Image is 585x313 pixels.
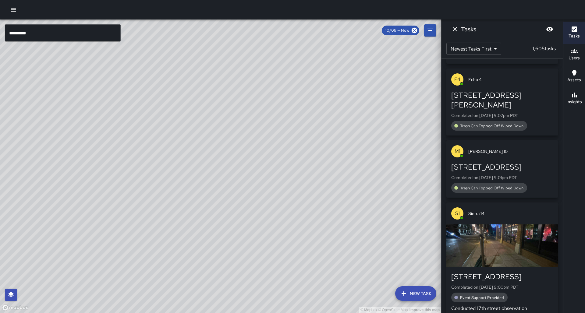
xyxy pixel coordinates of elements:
[563,44,585,66] button: Users
[456,295,508,301] span: Event Support Provided
[446,140,558,198] button: M1[PERSON_NAME] 10[STREET_ADDRESS]Completed on [DATE] 9:01pm PDTTrash Can Topped Off Wiped Down
[566,99,582,105] h6: Insights
[446,69,558,135] button: E4Echo 4[STREET_ADDRESS][PERSON_NAME]Completed on [DATE] 9:02pm PDTTrash Can Topped Off Wiped Down
[468,148,553,154] span: [PERSON_NAME] 10
[563,88,585,110] button: Insights
[451,174,553,181] p: Completed on [DATE] 9:01pm PDT
[456,185,527,191] span: Trash Can Topped Off Wiped Down
[451,284,553,290] p: Completed on [DATE] 9:00pm PDT
[382,27,413,33] span: 10/08 — Now
[544,23,556,35] button: Blur
[451,272,553,282] div: [STREET_ADDRESS]
[530,45,558,52] p: 1,605 tasks
[446,43,501,55] div: Newest Tasks First
[468,210,553,216] span: Sierra 14
[424,24,436,37] button: Filters
[569,33,580,40] h6: Tasks
[456,123,527,129] span: Trash Can Topped Off Wiped Down
[451,305,553,312] p: Conducted 17th street observation
[454,76,460,83] p: E4
[449,23,461,35] button: Dismiss
[461,24,476,34] h6: Tasks
[395,286,436,301] button: New Task
[451,162,553,172] div: [STREET_ADDRESS]
[451,90,553,110] div: [STREET_ADDRESS][PERSON_NAME]
[563,66,585,88] button: Assets
[563,22,585,44] button: Tasks
[451,112,553,118] p: Completed on [DATE] 9:02pm PDT
[455,210,460,217] p: S1
[567,77,581,83] h6: Assets
[468,76,553,83] span: Echo 4
[455,148,460,155] p: M1
[569,55,580,62] h6: Users
[382,26,419,35] div: 10/08 — Now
